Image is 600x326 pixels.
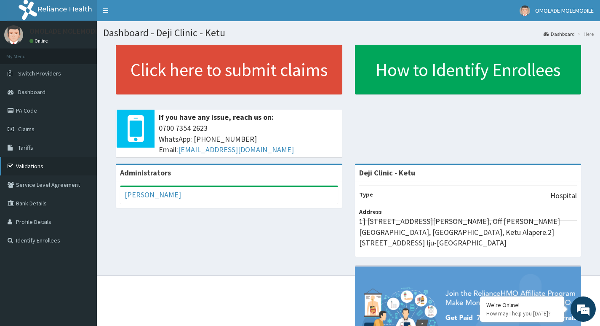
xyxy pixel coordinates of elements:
span: Switch Providers [18,70,61,77]
span: 0700 7354 2623 WhatsApp: [PHONE_NUMBER] Email: [159,123,338,155]
h1: Dashboard - Deji Clinic - Ketu [103,27,594,38]
span: Claims [18,125,35,133]
p: Hospital [550,190,577,201]
a: [EMAIL_ADDRESS][DOMAIN_NAME] [178,145,294,154]
span: OMOLADE MOLEMODILE [535,7,594,14]
span: Tariffs [18,144,33,151]
b: Address [359,208,382,216]
p: 1] [STREET_ADDRESS][PERSON_NAME], Off [PERSON_NAME][GEOGRAPHIC_DATA], [GEOGRAPHIC_DATA], Ketu Ala... [359,216,577,248]
b: If you have any issue, reach us on: [159,112,274,122]
a: Click here to submit claims [116,45,342,94]
a: How to Identify Enrollees [355,45,581,94]
strong: Deji Clinic - Ketu [359,168,415,178]
a: Dashboard [544,30,575,38]
a: [PERSON_NAME] [125,190,181,199]
b: Administrators [120,168,171,178]
img: User Image [520,5,530,16]
img: User Image [4,25,23,44]
b: Type [359,191,373,198]
a: Online [29,38,50,44]
p: How may I help you today? [486,310,558,317]
div: We're Online! [486,301,558,309]
li: Here [576,30,594,38]
span: Dashboard [18,88,45,96]
p: OMOLADE MOLEMODILE [29,27,105,35]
